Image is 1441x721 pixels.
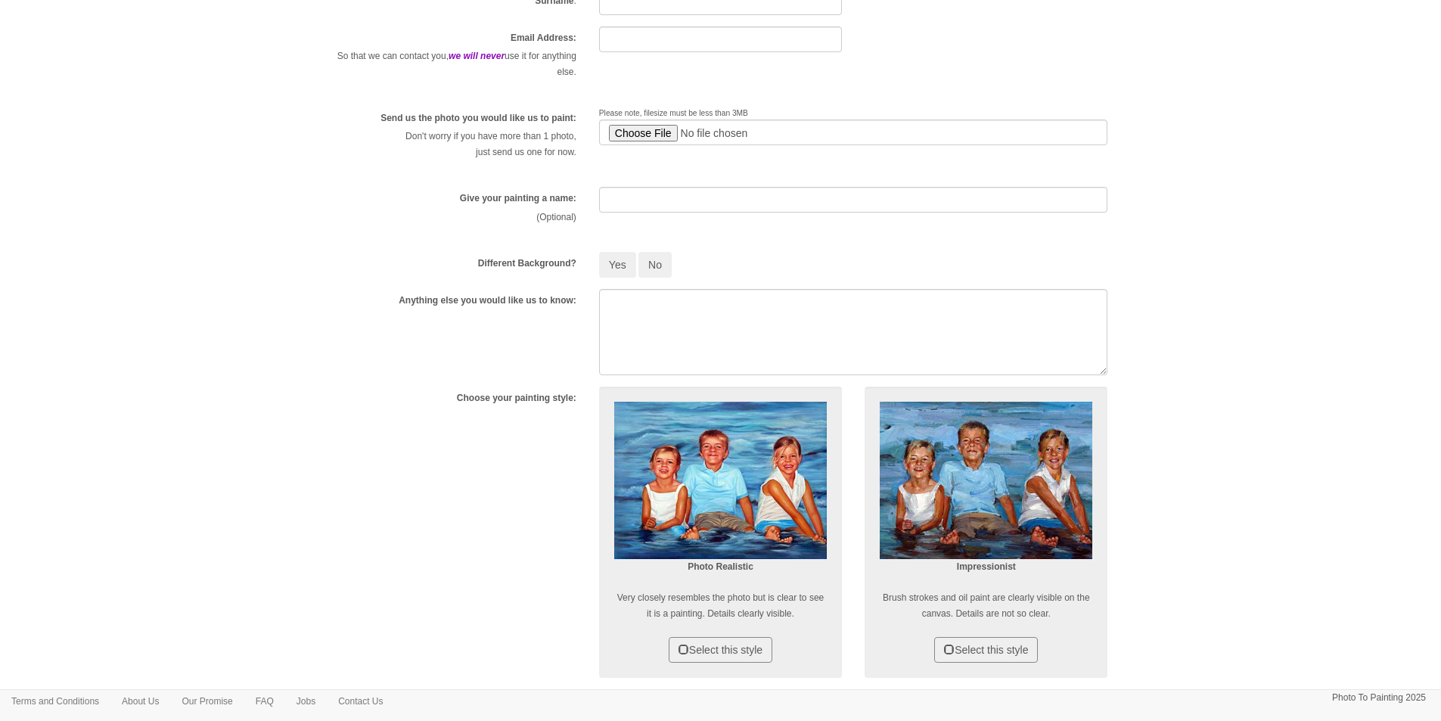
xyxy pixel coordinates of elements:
label: Give your painting a name: [460,192,576,205]
a: About Us [110,690,170,713]
p: So that we can contact you, use it for anything else. [334,48,576,80]
label: Send us the photo you would like us to paint: [380,112,576,125]
a: Contact Us [327,690,394,713]
img: Impressionist [880,402,1092,560]
label: Email Address: [511,32,576,45]
a: Jobs [285,690,327,713]
label: Anything else you would like us to know: [399,294,576,307]
a: Our Promise [170,690,244,713]
label: Different Background? [478,257,576,270]
p: Photo To Painting 2025 [1332,690,1426,706]
button: Select this style [669,637,772,663]
p: Don't worry if you have more than 1 photo, just send us one for now. [334,129,576,160]
label: Choose your painting style: [457,392,576,405]
button: Yes [599,252,636,278]
p: Very closely resembles the photo but is clear to see it is a painting. Details clearly visible. [614,590,827,622]
p: Brush strokes and oil paint are clearly visible on the canvas. Details are not so clear. [880,590,1092,622]
a: FAQ [244,690,285,713]
p: Impressionist [880,559,1092,575]
img: Realism [614,402,827,560]
p: (Optional) [334,210,576,225]
button: No [638,252,672,278]
button: Select this style [934,637,1038,663]
em: we will never [449,51,505,61]
span: Please note, filesize must be less than 3MB [599,109,748,117]
p: Photo Realistic [614,559,827,575]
